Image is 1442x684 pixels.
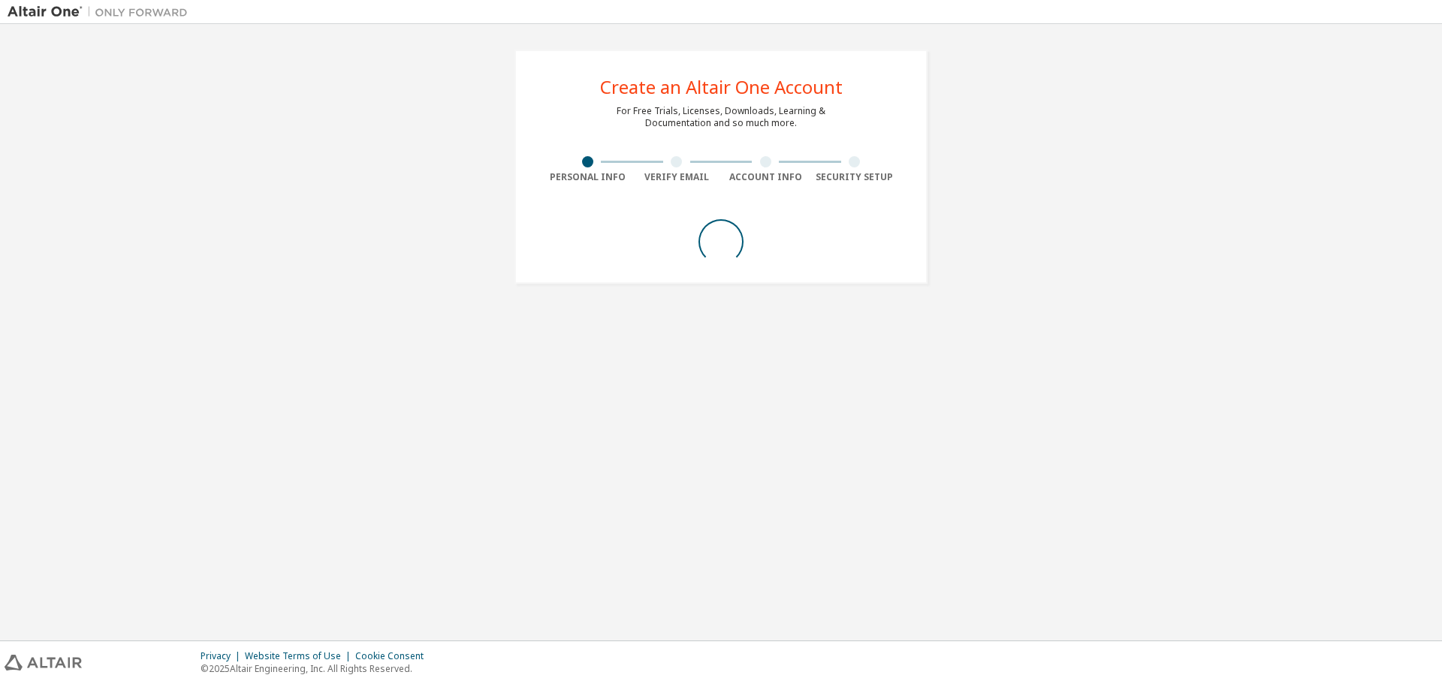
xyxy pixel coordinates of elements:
div: Website Terms of Use [245,650,355,662]
img: altair_logo.svg [5,655,82,670]
div: For Free Trials, Licenses, Downloads, Learning & Documentation and so much more. [617,105,825,129]
div: Create an Altair One Account [600,78,843,96]
div: Personal Info [543,171,632,183]
div: Account Info [721,171,810,183]
div: Privacy [201,650,245,662]
div: Verify Email [632,171,722,183]
p: © 2025 Altair Engineering, Inc. All Rights Reserved. [201,662,433,675]
img: Altair One [8,5,195,20]
div: Cookie Consent [355,650,433,662]
div: Security Setup [810,171,900,183]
